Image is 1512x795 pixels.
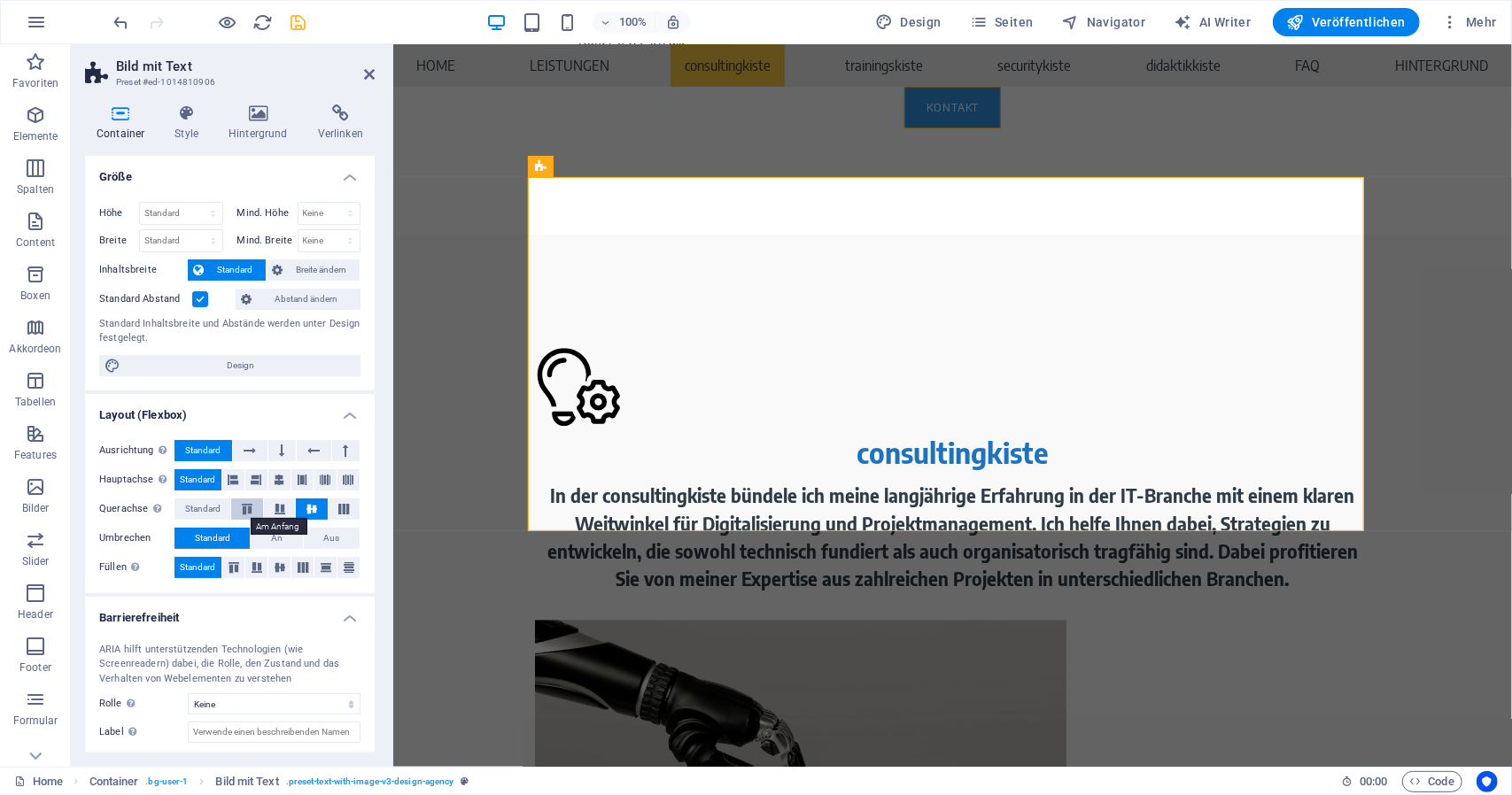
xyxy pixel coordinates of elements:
[185,498,221,520] span: Standard
[237,208,298,218] label: Mind. Höhe
[1402,771,1462,792] button: Code
[99,469,174,490] label: Hauptachse
[619,12,647,33] h6: 100%
[12,76,58,90] p: Favoriten
[1167,8,1259,36] button: AI Writer
[99,317,361,346] div: Standard Inhaltsbreite und Abstände werden unter Design festgelegt.
[252,12,274,33] button: reload
[16,235,55,250] p: Content
[99,235,139,245] label: Breite
[20,289,50,303] p: Boxen
[237,235,298,245] label: Mind. Breite
[112,12,132,33] i: Rückgängig: Ausrichtung Querachse ändern (Strg+Z)
[85,597,375,629] h4: Barrierefreiheit
[188,722,361,743] input: Verwende einen beschreibenden Namen
[14,448,57,462] p: Features
[85,156,375,188] h4: Größe
[85,104,163,142] h4: Container
[257,289,355,310] span: Abstand ändern
[288,12,309,33] button: save
[1062,13,1146,31] span: Navigator
[85,394,375,426] h4: Layout (Flexbox)
[116,74,339,90] h3: Preset #ed-1014810906
[99,355,361,376] button: Design
[271,528,283,549] span: An
[99,289,192,310] label: Standard Abstand
[99,722,188,743] label: Label
[289,12,309,33] i: Save (Ctrl+S)
[174,528,250,549] button: Standard
[89,771,139,792] span: Klick zum Auswählen. Doppelklick zum Bearbeiten
[665,14,681,30] i: Bei Größenänderung Zoomstufe automatisch an das gewählte Gerät anpassen.
[188,259,266,281] button: Standard
[1410,771,1454,792] span: Code
[209,259,260,281] span: Standard
[323,528,339,549] span: Aus
[22,501,50,515] p: Bilder
[181,469,216,490] span: Standard
[251,518,306,535] mark: Am Anfang
[1441,13,1497,31] span: Mehr
[99,557,174,578] label: Füllen
[145,771,188,792] span: . bg-user-1
[18,607,53,621] p: Header
[181,557,216,578] span: Standard
[126,355,355,376] span: Design
[1175,13,1252,31] span: AI Writer
[288,259,354,281] span: Breite ändern
[1273,8,1420,36] button: Veröffentlichen
[286,771,454,792] span: . preset-text-with-image-v3-design-agency
[1372,775,1375,788] span: :
[9,342,61,356] p: Akkordeon
[1360,771,1387,792] span: 00 00
[875,13,942,31] span: Design
[111,12,132,33] button: undo
[13,129,58,143] p: Elemente
[99,440,174,461] label: Ausrichtung
[174,498,230,520] button: Standard
[19,660,51,675] p: Footer
[89,771,469,792] nav: breadcrumb
[99,498,174,520] label: Querachse
[99,643,361,687] div: ARIA hilft unterstützenden Technologien (wie Screenreadern) dabei, die Rolle, den Zustand und das...
[217,104,306,142] h4: Hintergrund
[99,259,188,281] label: Inhaltsbreite
[963,8,1041,36] button: Seiten
[304,528,360,549] button: Aus
[461,776,469,786] i: Dieses Element ist ein anpassbares Preset
[868,8,949,36] button: Design
[306,104,375,142] h4: Verlinken
[1477,771,1498,792] button: Usercentrics
[1434,8,1504,36] button: Mehr
[1287,13,1406,31] span: Veröffentlichen
[267,259,360,281] button: Breite ändern
[253,12,274,33] i: Seite neu laden
[593,12,655,33] button: 100%
[1341,771,1388,792] h6: Session-Zeit
[970,13,1034,31] span: Seiten
[195,528,230,549] span: Standard
[174,469,221,490] button: Standard
[174,440,232,461] button: Standard
[163,104,217,142] h4: Style
[251,528,302,549] button: An
[17,182,54,197] p: Spalten
[186,440,221,461] span: Standard
[99,208,139,218] label: Höhe
[14,771,63,792] a: Klick, um Auswahl aufzuheben. Doppelklick öffnet Seitenverwaltung
[13,714,58,728] p: Formular
[217,12,238,33] button: Klicke hier, um den Vorschau-Modus zu verlassen
[174,557,221,578] button: Standard
[22,554,50,568] p: Slider
[868,8,949,36] div: Design (Strg+Alt+Y)
[15,395,56,409] p: Tabellen
[116,58,375,74] h2: Bild mit Text
[99,693,140,714] span: Rolle
[216,771,279,792] span: Klick zum Auswählen. Doppelklick zum Bearbeiten
[236,289,361,310] button: Abstand ändern
[1055,8,1153,36] button: Navigator
[99,528,174,549] label: Umbrechen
